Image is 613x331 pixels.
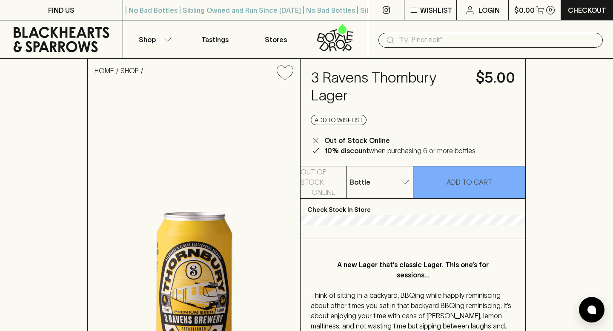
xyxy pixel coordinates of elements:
[311,69,466,105] h4: 3 Ravens Thornbury Lager
[324,135,390,146] p: Out of Stock Online
[273,62,297,84] button: Add to wishlist
[350,177,370,187] p: Bottle
[246,20,307,58] a: Stores
[123,20,184,58] button: Shop
[201,34,229,45] p: Tastings
[311,115,367,125] button: Add to wishlist
[549,8,552,12] p: 0
[301,199,525,215] p: Check Stock In Store
[476,69,515,87] h4: $5.00
[312,187,335,197] p: Online
[420,5,453,15] p: Wishlist
[139,34,156,45] p: Shop
[328,260,498,280] p: A new Lager that’s classic Lager. This one’s for sessions…
[514,5,535,15] p: $0.00
[265,34,287,45] p: Stores
[184,20,246,58] a: Tastings
[478,5,500,15] p: Login
[311,290,515,331] p: Think of sitting in a backyard, BBQing while happily reminiscing about other times you sat in tha...
[95,67,114,74] a: HOME
[587,305,596,314] img: bubble-icon
[48,5,74,15] p: FIND US
[347,174,413,191] div: Bottle
[324,147,369,154] b: 10% discount
[324,146,476,156] p: when purchasing 6 or more bottles
[568,5,606,15] p: Checkout
[120,67,139,74] a: SHOP
[301,167,346,187] p: Out of Stock
[399,33,596,47] input: Try "Pinot noir"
